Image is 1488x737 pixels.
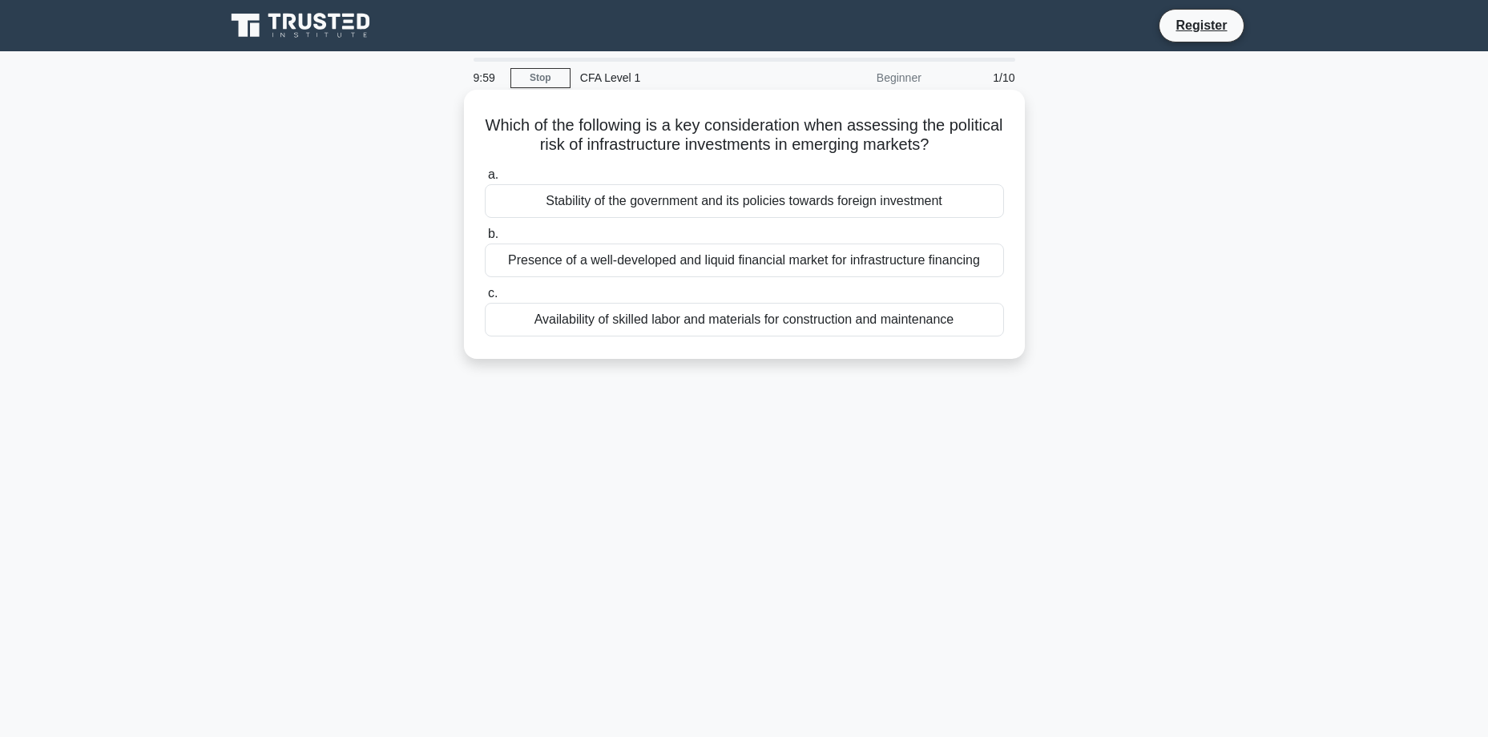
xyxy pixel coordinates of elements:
[488,167,498,181] span: a.
[791,62,931,94] div: Beginner
[931,62,1025,94] div: 1/10
[483,115,1006,155] h5: Which of the following is a key consideration when assessing the political risk of infrastructure...
[485,303,1004,336] div: Availability of skilled labor and materials for construction and maintenance
[488,286,498,300] span: c.
[485,244,1004,277] div: Presence of a well-developed and liquid financial market for infrastructure financing
[485,184,1004,218] div: Stability of the government and its policies towards foreign investment
[464,62,510,94] div: 9:59
[1166,15,1236,35] a: Register
[571,62,791,94] div: CFA Level 1
[510,68,571,88] a: Stop
[488,227,498,240] span: b.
